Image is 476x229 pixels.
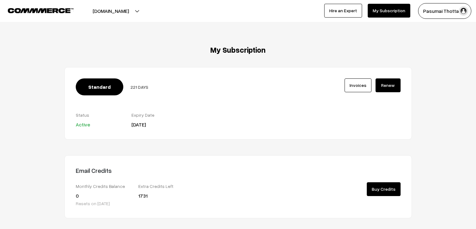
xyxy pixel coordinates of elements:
[345,78,371,92] a: Invoices
[459,6,468,16] img: user
[76,201,110,206] span: Resets on [DATE]
[376,78,401,92] a: Renew
[324,4,362,18] a: Hire an Expert
[71,3,151,19] button: [DOMAIN_NAME]
[76,167,233,174] h4: Email Credits
[138,183,192,189] label: Extra Credits Left
[76,78,123,95] span: Standard
[368,4,410,18] a: My Subscription
[131,84,148,90] span: 221 DAYS
[138,193,147,199] span: 1731
[76,112,122,118] label: Status
[64,45,412,55] h3: My Subscription
[76,183,129,189] label: Monthly Credits Balance
[418,3,471,19] button: Pasumai Thotta…
[131,112,178,118] label: Expiry Date
[8,6,63,14] a: COMMMERCE
[131,121,146,128] span: [DATE]
[367,182,401,196] a: Buy Credits
[8,8,74,13] img: COMMMERCE
[76,193,79,199] span: 0
[76,121,90,128] span: Active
